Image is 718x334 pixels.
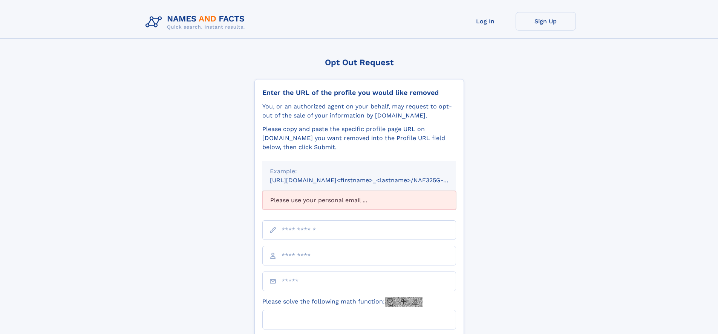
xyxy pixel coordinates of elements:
img: Logo Names and Facts [142,12,251,32]
label: Please solve the following math function: [262,297,423,307]
div: You, or an authorized agent on your behalf, may request to opt-out of the sale of your informatio... [262,102,456,120]
div: Opt Out Request [254,58,464,67]
div: Please use your personal email ... [262,191,456,210]
small: [URL][DOMAIN_NAME]<firstname>_<lastname>/NAF325G-xxxxxxxx [270,177,470,184]
a: Sign Up [516,12,576,31]
a: Log In [455,12,516,31]
div: Example: [270,167,449,176]
div: Please copy and paste the specific profile page URL on [DOMAIN_NAME] you want removed into the Pr... [262,125,456,152]
div: Enter the URL of the profile you would like removed [262,88,456,97]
